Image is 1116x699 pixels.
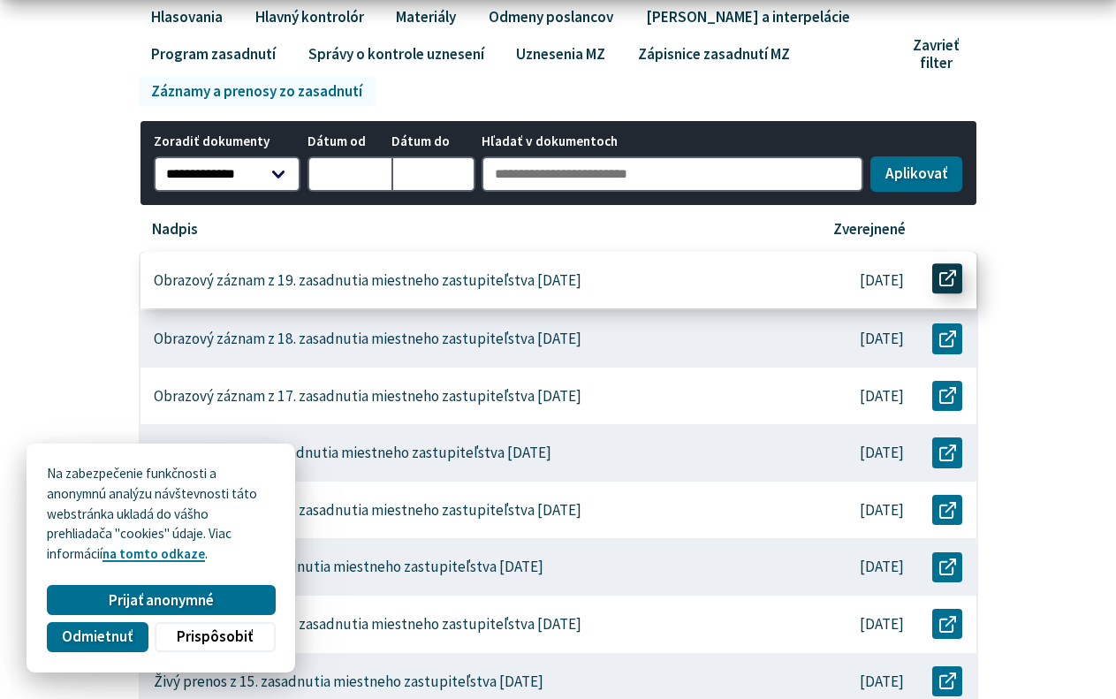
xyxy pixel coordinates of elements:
[391,156,475,192] input: Dátum do
[155,622,275,652] button: Prispôsobiť
[391,134,475,149] span: Dátum do
[154,330,581,348] p: Obrazový záznam z 18. zasadnutia miestneho zastupiteľstva [DATE]
[475,2,626,32] a: Odmeny poslancov
[860,271,904,290] p: [DATE]
[154,156,301,192] select: Zoradiť dokumenty
[154,134,301,149] span: Zoradiť dokumenty
[154,558,543,576] p: Živý prenos z 16. zasadnutia miestneho zastupiteľstva [DATE]
[139,76,376,106] a: Záznamy a prenosy zo zasadnutí
[47,464,275,565] p: Na zabezpečenie funkčnosti a anonymnú analýzu návštevnosti táto webstránka ukladá do vášho prehli...
[177,627,253,646] span: Prispôsobiť
[47,585,275,615] button: Prijať anonymné
[633,2,862,32] a: [PERSON_NAME] a interpelácie
[139,2,236,32] a: Hlasovania
[295,39,497,69] a: Správy o kontrole uznesení
[139,39,289,69] a: Program zasadnutí
[625,39,802,69] a: Zápisnice zasadnutí MZ
[154,501,581,520] p: Obrazový záznam z 16. zasadnutia miestneho zastupiteľstva [DATE]
[47,622,148,652] button: Odmietnuť
[833,220,906,239] p: Zverejnené
[154,387,581,406] p: Obrazový záznam z 17. zasadnutia miestneho zastupiteľstva [DATE]
[482,134,863,149] span: Hľadať v dokumentoch
[109,591,214,610] span: Prijať anonymné
[860,615,904,634] p: [DATE]
[860,444,904,462] p: [DATE]
[913,36,959,72] span: Zavrieť filter
[152,220,198,239] p: Nadpis
[154,672,543,691] p: Živý prenos z 15. zasadnutia miestneho zastupiteľstva [DATE]
[870,156,962,192] button: Aplikovať
[860,672,904,691] p: [DATE]
[901,36,978,72] button: Zavrieť filter
[307,156,391,192] input: Dátum od
[860,501,904,520] p: [DATE]
[504,39,619,69] a: Uznesenia MZ
[307,134,391,149] span: Dátum od
[860,330,904,348] p: [DATE]
[383,2,469,32] a: Materiály
[154,271,581,290] p: Obrazový záznam z 19. zasadnutia miestneho zastupiteľstva [DATE]
[154,444,551,462] p: Živý prenos zo 17. zasadnutia miestneho zastupiteľstva [DATE]
[62,627,133,646] span: Odmietnuť
[154,615,581,634] p: Obrazový záznam z 15. zasadnutia miestneho zastupiteľstva [DATE]
[102,545,205,562] a: na tomto odkaze
[482,156,863,192] input: Hľadať v dokumentoch
[242,2,376,32] a: Hlavný kontrolór
[860,387,904,406] p: [DATE]
[860,558,904,576] p: [DATE]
